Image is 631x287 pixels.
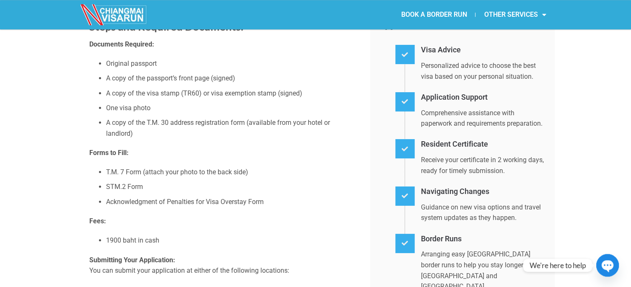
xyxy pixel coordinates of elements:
h4: Resident Certificate [421,138,546,150]
p: Comprehensive assistance with paperwork and requirements preparation. [421,108,546,129]
p: You can submit your application at either of the following locations: [89,255,358,276]
li: A copy of the passport’s front page (signed) [106,73,358,84]
li: STM.2 Form [106,181,358,192]
strong: Documents Required: [89,40,154,48]
li: A copy of the T.M. 30 address registration form (available from your hotel or landlord) [106,117,358,139]
li: Original passport [106,58,358,69]
h4: Visa Advice [421,44,546,56]
li: 1900 baht in cash [106,235,358,246]
li: A copy of the visa stamp (TR60) or visa exemption stamp (signed) [106,88,358,99]
strong: Fees: [89,217,106,225]
a: Border Runs [421,234,462,243]
li: Acknowledgment of Penalties for Visa Overstay Form [106,197,358,207]
strong: Submitting Your Application: [89,256,175,264]
a: OTHER SERVICES [475,5,554,24]
strong: Forms to Fill: [89,149,129,157]
nav: Menu [315,5,554,24]
li: T.M. 7 Form (attach your photo to the back side) [106,167,358,178]
h4: Application Support [421,91,546,103]
p: Guidance on new visa options and travel system updates as they happen. [421,202,546,223]
li: One visa photo [106,103,358,114]
p: Receive your certificate in 2 working days, ready for timely submission. [421,155,546,176]
p: Personalized advice to choose the best visa based on your personal situation. [421,60,546,82]
h4: Navigating Changes [421,186,546,198]
a: BOOK A BORDER RUN [392,5,475,24]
